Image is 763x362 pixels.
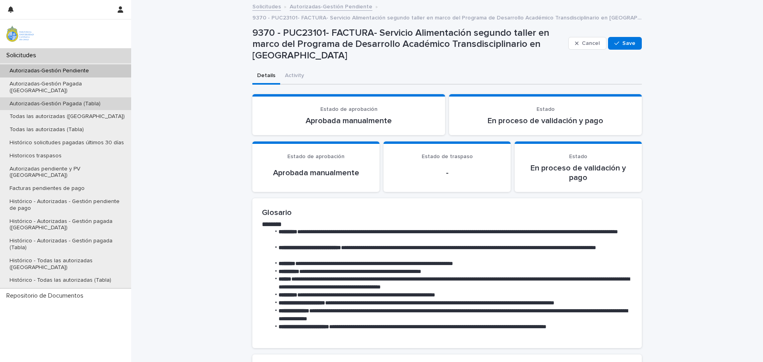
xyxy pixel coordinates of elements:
[252,27,565,62] p: 9370 - PUC23101- FACTURA- Servicio Alimentación segundo taller en marco del Programa de Desarroll...
[3,101,107,107] p: Autorizadas-Gestión Pagada (Tabla)
[280,68,309,85] button: Activity
[320,106,378,112] span: Estado de aprobación
[3,153,68,159] p: Historicos traspasos
[3,126,90,133] p: Todas las autorizadas (Tabla)
[6,26,34,42] img: iqsleoUpQLaG7yz5l0jK
[262,168,370,178] p: Aprobada manualmente
[568,37,606,50] button: Cancel
[262,208,632,217] h2: Glosario
[3,198,131,212] p: Histórico - Autorizadas - Gestión pendiente de pago
[252,68,280,85] button: Details
[3,185,91,192] p: Facturas pendientes de pago
[287,154,345,159] span: Estado de aprobación
[459,116,632,126] p: En proceso de validación y pago
[3,257,131,271] p: Histórico - Todas las autorizadas ([GEOGRAPHIC_DATA])
[3,238,131,251] p: Histórico - Autorizadas - Gestión pagada (Tabla)
[393,168,501,178] p: -
[3,277,118,284] p: Histórico - Todas las autorizadas (Tabla)
[252,13,642,21] p: 9370 - PUC23101- FACTURA- Servicio Alimentación segundo taller en marco del Programa de Desarroll...
[524,163,632,182] p: En proceso de validación y pago
[3,292,90,300] p: Repositorio de Documentos
[290,2,372,11] a: Autorizadas-Gestión Pendiente
[422,154,473,159] span: Estado de traspaso
[252,2,281,11] a: Solicitudes
[3,68,95,74] p: Autorizadas-Gestión Pendiente
[536,106,555,112] span: Estado
[3,139,130,146] p: Histórico solicitudes pagadas últimos 30 días
[582,41,600,46] span: Cancel
[569,154,587,159] span: Estado
[3,218,131,232] p: Histórico - Autorizadas - Gestión pagada ([GEOGRAPHIC_DATA])
[3,81,131,94] p: Autorizadas-Gestión Pagada ([GEOGRAPHIC_DATA])
[622,41,635,46] span: Save
[3,113,131,120] p: Todas las autorizadas ([GEOGRAPHIC_DATA])
[3,166,131,179] p: Autorizadas pendiente y PV ([GEOGRAPHIC_DATA])
[262,116,436,126] p: Aprobada manualmente
[3,52,43,59] p: Solicitudes
[608,37,642,50] button: Save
